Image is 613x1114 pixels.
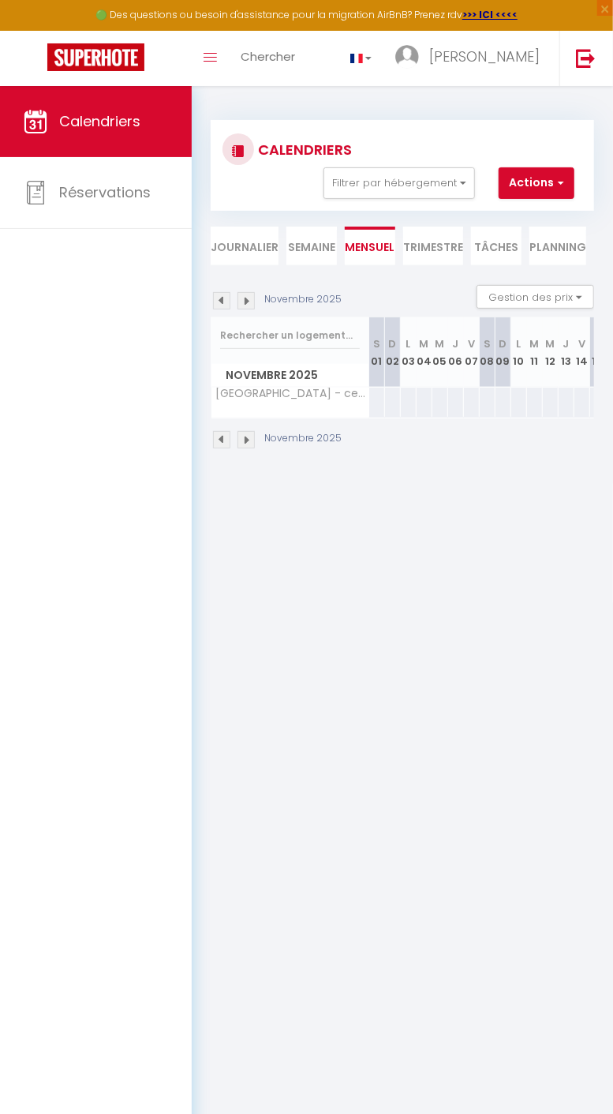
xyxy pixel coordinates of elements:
th: 05 [432,317,448,388]
th: 14 [574,317,590,388]
th: 10 [511,317,527,388]
button: Gestion des prix [477,285,594,309]
li: Trimestre [403,227,463,265]
abbr: M [420,336,429,351]
abbr: S [484,336,491,351]
th: 13 [559,317,574,388]
li: Mensuel [345,227,395,265]
th: 07 [464,317,480,388]
img: logout [576,48,596,68]
abbr: M [530,336,540,351]
th: 15 [590,317,606,388]
th: 01 [369,317,385,388]
th: 02 [385,317,401,388]
abbr: D [389,336,397,351]
abbr: S [373,336,380,351]
abbr: L [406,336,411,351]
abbr: J [453,336,459,351]
p: Novembre 2025 [264,431,342,446]
th: 11 [527,317,543,388]
p: Novembre 2025 [264,292,342,307]
th: 04 [417,317,432,388]
th: 03 [401,317,417,388]
button: Filtrer par hébergement [323,167,475,199]
abbr: M [546,336,555,351]
a: >>> ICI <<<< [462,8,518,21]
abbr: L [517,336,521,351]
abbr: V [468,336,475,351]
li: Planning [529,227,586,265]
span: Réservations [59,182,151,202]
img: ... [395,45,419,69]
li: Semaine [286,227,337,265]
abbr: J [563,336,570,351]
span: [GEOGRAPHIC_DATA] - centre ville [GEOGRAPHIC_DATA][PERSON_NAME] [214,388,372,399]
input: Rechercher un logement... [220,321,360,350]
span: [PERSON_NAME] [429,47,540,66]
a: Chercher [229,31,307,86]
span: Novembre 2025 [211,364,368,387]
button: Actions [499,167,574,199]
li: Tâches [471,227,521,265]
li: Journalier [211,227,278,265]
span: Chercher [241,48,295,65]
h3: CALENDRIERS [254,132,352,167]
img: Super Booking [47,43,144,71]
abbr: V [578,336,585,351]
th: 08 [480,317,495,388]
th: 09 [495,317,511,388]
span: Calendriers [59,111,140,131]
th: 06 [448,317,464,388]
abbr: D [499,336,507,351]
th: 12 [543,317,559,388]
a: ... [PERSON_NAME] [383,31,559,86]
abbr: M [435,336,445,351]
